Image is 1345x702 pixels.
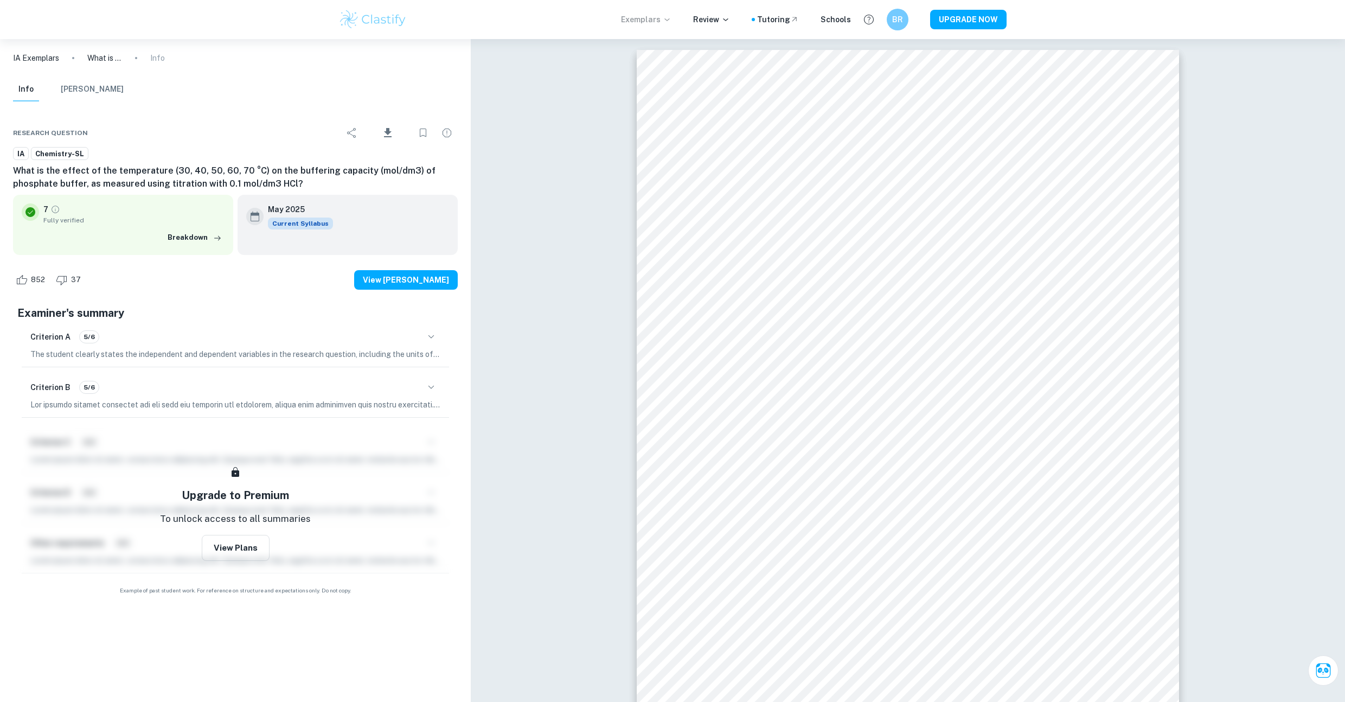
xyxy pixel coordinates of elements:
p: Info [150,52,165,64]
span: Example of past student work. For reference on structure and expectations only. Do not copy. [13,586,458,595]
p: Exemplars [621,14,671,25]
span: 5/6 [80,382,99,392]
a: Schools [821,14,851,25]
h5: Upgrade to Premium [182,487,289,503]
a: Chemistry-SL [31,147,88,161]
span: Current Syllabus [268,218,333,229]
p: Review [693,14,730,25]
span: 852 [25,275,51,285]
h6: May 2025 [268,203,324,215]
div: This exemplar is based on the current syllabus. Feel free to refer to it for inspiration/ideas wh... [268,218,333,229]
div: Dislike [53,271,87,289]
span: Fully verified [43,215,225,225]
a: IA Exemplars [13,52,59,64]
p: 7 [43,203,48,215]
a: Tutoring [757,14,799,25]
button: BR [887,9,908,30]
button: Help and Feedback [860,10,878,29]
div: Report issue [436,122,458,144]
p: What is the effect of the temperature (30, 40, 50, 60, 70 °C) on the buffering capacity (mol/dm3)... [87,52,122,64]
button: [PERSON_NAME] [61,78,124,101]
button: Info [13,78,39,101]
button: View [PERSON_NAME] [354,270,458,290]
span: Research question [13,128,88,138]
div: Share [341,122,363,144]
span: 37 [65,275,87,285]
p: The student clearly states the independent and dependent variables in the research question, incl... [30,348,440,360]
p: To unlock access to all summaries [160,512,311,526]
h6: BR [892,14,904,25]
div: Bookmark [412,122,434,144]
h6: What is the effect of the temperature (30, 40, 50, 60, 70 °C) on the buffering capacity (mol/dm3)... [13,164,458,190]
button: Ask Clai [1308,655,1338,686]
div: Download [365,119,410,147]
a: IA [13,147,29,161]
a: Grade fully verified [50,205,60,214]
h6: Criterion B [30,381,71,393]
span: Chemistry-SL [31,149,88,159]
button: View Plans [202,535,270,561]
img: Clastify logo [338,9,407,30]
p: Lor ipsumdo sitamet consectet adi eli sedd eiu temporin utl etdolorem, aliqua enim adminimven qui... [30,399,440,411]
button: UPGRADE NOW [930,10,1007,29]
h5: Examiner's summary [17,305,453,321]
button: Breakdown [165,229,225,246]
span: IA [14,149,28,159]
h6: Criterion A [30,331,71,343]
div: Like [13,271,51,289]
span: 5/6 [80,332,99,342]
